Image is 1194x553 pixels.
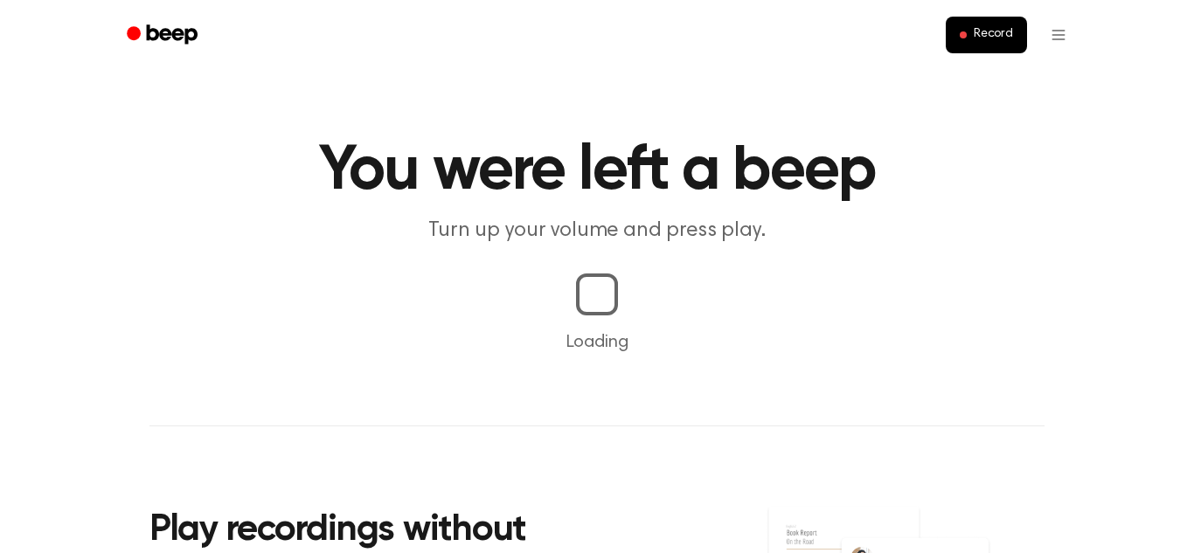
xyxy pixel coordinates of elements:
p: Turn up your volume and press play. [261,217,933,245]
p: Loading [21,329,1173,356]
button: Record [946,17,1027,53]
span: Record [974,27,1013,43]
a: Beep [115,18,213,52]
h1: You were left a beep [149,140,1045,203]
button: Open menu [1038,14,1079,56]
